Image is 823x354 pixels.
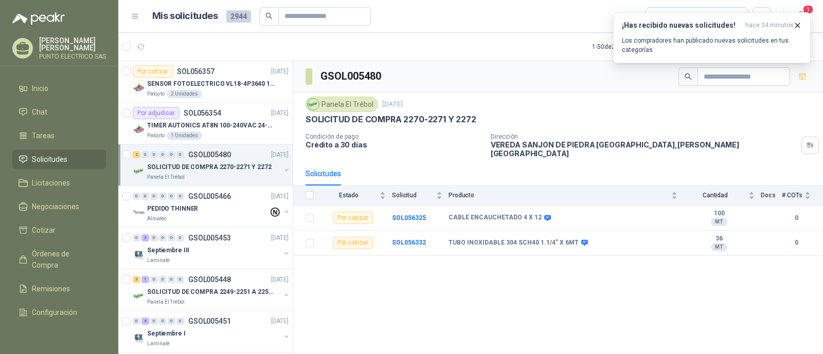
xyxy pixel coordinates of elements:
[188,234,231,241] p: GSOL005453
[133,273,291,306] a: 3 1 0 0 0 0 GSOL005448[DATE] Company LogoSOLICITUD DE COMPRA 2249-2251 A 2256-2258 Y 2262Panela E...
[491,140,797,158] p: VEREDA SANJON DE PIEDRA [GEOGRAPHIC_DATA] , [PERSON_NAME][GEOGRAPHIC_DATA]
[147,256,170,265] p: Laminate
[685,73,692,80] span: search
[188,193,231,200] p: GSOL005466
[449,192,669,199] span: Producto
[782,185,823,206] th: # COTs
[147,215,167,223] p: Almatec
[177,68,214,75] p: SOL056357
[32,177,70,189] span: Licitaciones
[32,130,55,141] span: Tareas
[622,21,741,30] h3: ¡Has recibido nuevas solicitudes!
[168,276,175,283] div: 0
[118,61,293,103] a: Por cotizarSOL056357[DATE] Company LogoSENSOR FOTOELECTRICO VL18-4P3640 10-30Patojito2 Unidades
[782,238,811,248] b: 0
[12,79,106,98] a: Inicio
[147,173,185,181] p: Panela El Trébol
[176,151,184,158] div: 0
[184,109,221,117] p: SOL056354
[147,90,165,98] p: Patojito
[802,5,814,14] span: 1
[782,192,802,199] span: # COTs
[32,225,56,236] span: Cotizar
[32,154,67,165] span: Solicitudes
[150,193,158,200] div: 0
[141,151,149,158] div: 0
[684,192,746,199] span: Cantidad
[133,123,145,136] img: Company Logo
[176,318,184,325] div: 0
[32,307,77,318] span: Configuración
[306,168,341,179] div: Solicitudes
[133,165,145,177] img: Company Logo
[133,193,140,200] div: 0
[684,210,755,218] b: 100
[176,193,184,200] div: 0
[711,218,727,226] div: MT
[147,287,275,297] p: SOLICITUD DE COMPRA 2249-2251 A 2256-2258 Y 2262
[12,220,106,240] a: Cotizar
[141,193,149,200] div: 0
[147,246,189,255] p: Septiembre III
[147,340,170,348] p: Laminate
[133,107,180,119] div: Por adjudicar
[133,65,173,78] div: Por cotizar
[382,100,403,109] p: [DATE]
[133,315,291,348] a: 0 4 0 0 0 0 GSOL005451[DATE] Company LogoSeptiembre ILaminate
[168,318,175,325] div: 0
[150,276,158,283] div: 0
[449,185,684,206] th: Producto
[12,102,106,122] a: Chat
[133,331,145,344] img: Company Logo
[133,234,140,241] div: 0
[133,290,145,302] img: Company Logo
[159,151,167,158] div: 0
[133,318,140,325] div: 0
[167,90,202,98] div: 2 Unidades
[32,248,96,271] span: Órdenes de Compra
[147,204,198,214] p: PEDIDO THINNER
[133,232,291,265] a: 0 3 0 0 0 0 GSOL005453[DATE] Company LogoSeptiembre IIILaminate
[133,148,291,181] a: 2 0 0 0 0 0 GSOL005480[DATE] Company LogoSOLICITUD DE COMPRA 2270-2271 Y 2272Panela El Trébol
[159,318,167,325] div: 0
[12,173,106,193] a: Licitaciones
[622,36,802,54] p: Los compradores han publicado nuevas solicitudes en tus categorías.
[176,234,184,241] div: 0
[12,197,106,216] a: Negociaciones
[150,151,158,158] div: 0
[306,97,378,112] div: Panela El Trébol
[333,212,373,224] div: Por cotizar
[333,237,373,249] div: Por cotizar
[147,329,186,339] p: Septiembre I
[141,276,149,283] div: 1
[392,214,426,221] a: SOL056325
[12,244,106,275] a: Órdenes de Compra
[306,114,476,125] p: SOLICITUD DE COMPRA 2270-2271 Y 2272
[118,103,293,144] a: Por adjudicarSOL056354[DATE] Company LogoTIMER AUTONICS AT8N 100-240VAC 24-240VDPatojito1 Unidades
[147,79,275,89] p: SENSOR FOTOELECTRICO VL18-4P3640 10-30
[12,12,65,25] img: Logo peakr
[152,9,218,24] h1: Mis solicitudes
[188,151,231,158] p: GSOL005480
[711,243,727,251] div: MT
[782,213,811,223] b: 0
[32,201,79,212] span: Negociaciones
[320,68,383,84] h3: GSOL005480
[133,82,145,94] img: Company Logo
[320,192,378,199] span: Estado
[159,193,167,200] div: 0
[592,39,659,55] div: 1 - 50 de 2593
[188,318,231,325] p: GSOL005451
[39,53,106,60] p: PUNTO ELECTRICO SAS
[12,303,106,322] a: Configuración
[150,234,158,241] div: 0
[392,192,434,199] span: Solicitud
[392,239,426,246] b: SOL056332
[147,298,185,306] p: Panela El Trébol
[271,192,289,201] p: [DATE]
[271,108,289,118] p: [DATE]
[271,150,289,160] p: [DATE]
[168,234,175,241] div: 0
[271,316,289,326] p: [DATE]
